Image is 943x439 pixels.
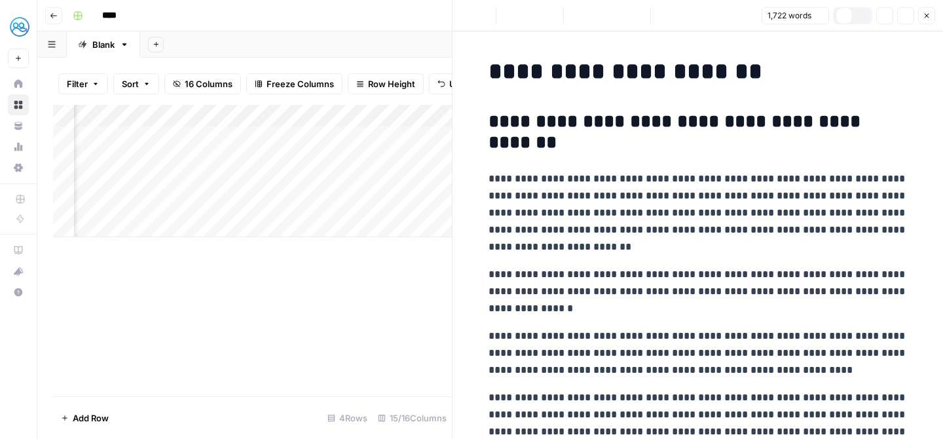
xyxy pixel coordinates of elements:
button: Freeze Columns [246,73,342,94]
div: Blank [92,38,115,51]
div: 4 Rows [322,408,373,429]
span: Add Row [73,411,109,425]
a: Home [8,73,29,94]
button: Add Row [53,408,117,429]
button: What's new? [8,261,29,282]
button: 1,722 words [762,7,829,24]
span: Sort [122,77,139,90]
button: 16 Columns [164,73,241,94]
button: Workspace: MyHealthTeam [8,10,29,43]
a: Usage [8,136,29,157]
button: Filter [58,73,108,94]
span: 1,722 words [767,10,811,22]
span: Row Height [368,77,415,90]
span: Freeze Columns [267,77,334,90]
a: AirOps Academy [8,240,29,261]
a: Your Data [8,115,29,136]
button: Undo [429,73,480,94]
a: Browse [8,94,29,115]
button: Sort [113,73,159,94]
div: What's new? [9,261,28,281]
div: 15/16 Columns [373,408,452,429]
a: Settings [8,157,29,178]
button: Row Height [348,73,424,94]
img: MyHealthTeam Logo [8,15,31,39]
a: Blank [67,31,140,58]
span: 16 Columns [185,77,232,90]
button: Help + Support [8,282,29,303]
span: Filter [67,77,88,90]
